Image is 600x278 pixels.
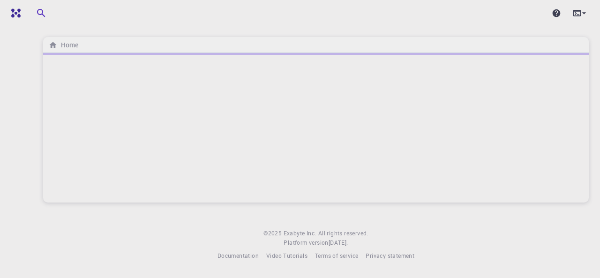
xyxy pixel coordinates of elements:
[329,238,348,248] a: [DATE].
[263,229,283,238] span: © 2025
[7,8,21,18] img: logo
[217,251,259,261] a: Documentation
[266,252,307,259] span: Video Tutorials
[284,238,328,248] span: Platform version
[329,239,348,246] span: [DATE] .
[318,229,368,238] span: All rights reserved.
[315,252,358,259] span: Terms of service
[366,251,414,261] a: Privacy statement
[366,252,414,259] span: Privacy statement
[284,229,316,238] a: Exabyte Inc.
[57,40,78,50] h6: Home
[284,229,316,237] span: Exabyte Inc.
[47,40,80,50] nav: breadcrumb
[217,252,259,259] span: Documentation
[315,251,358,261] a: Terms of service
[266,251,307,261] a: Video Tutorials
